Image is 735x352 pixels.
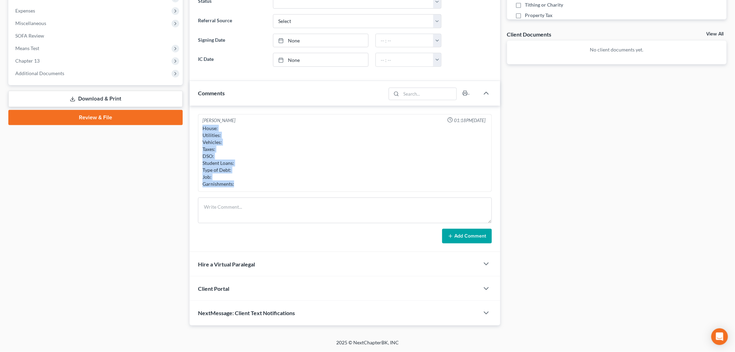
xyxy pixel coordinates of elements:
label: Referral Source [195,14,270,28]
span: 01:18PM[DATE] [454,117,486,124]
div: House: Utilities: Vehicles: Taxes: DSO: Student Loans: Type of Debt: Job: Garnishments: [203,125,487,187]
div: [PERSON_NAME] [203,117,236,124]
a: Review & File [8,110,183,125]
span: Comments [198,90,225,96]
p: No client documents yet. [513,46,721,53]
input: Search... [401,88,456,100]
span: Tithing or Charity [525,1,563,8]
span: Means Test [15,45,39,51]
label: IC Date [195,53,270,67]
div: 2025 © NextChapterBK, INC [170,339,565,352]
span: NextMessage: Client Text Notifications [198,310,295,316]
div: Client Documents [507,31,552,38]
input: -- : -- [376,34,433,47]
button: Add Comment [442,229,492,243]
span: Client Portal [198,285,229,292]
span: Miscellaneous [15,20,46,26]
a: View All [707,32,724,37]
span: Additional Documents [15,70,64,76]
div: Open Intercom Messenger [711,328,728,345]
a: Download & Print [8,91,183,107]
label: Signing Date [195,34,270,48]
a: SOFA Review [10,30,183,42]
span: Hire a Virtual Paralegal [198,261,255,267]
span: Property Tax [525,12,553,19]
a: None [273,34,368,47]
span: Expenses [15,8,35,14]
span: SOFA Review [15,33,44,39]
a: None [273,53,368,66]
input: -- : -- [376,53,433,66]
span: Chapter 13 [15,58,40,64]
